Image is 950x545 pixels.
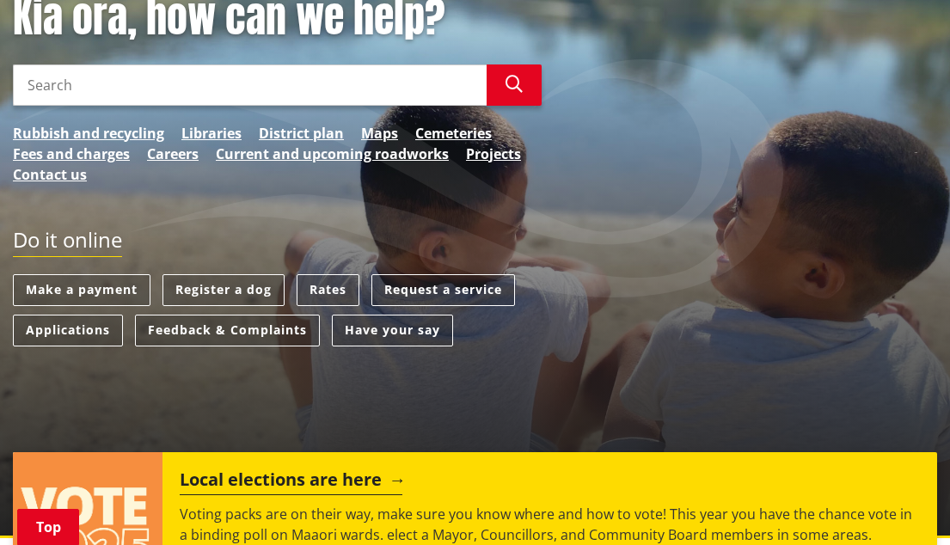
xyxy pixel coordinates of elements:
a: Cemeteries [415,123,492,144]
a: Applications [13,315,123,346]
a: Fees and charges [13,144,130,164]
a: Make a payment [13,274,150,306]
a: Libraries [181,123,242,144]
h2: Local elections are here [180,469,402,495]
a: Careers [147,144,199,164]
a: Contact us [13,164,87,185]
a: Have your say [332,315,453,346]
a: Projects [466,144,521,164]
iframe: Messenger Launcher [871,473,933,535]
a: Rubbish and recycling [13,123,164,144]
a: Maps [361,123,398,144]
a: Feedback & Complaints [135,315,320,346]
a: District plan [259,123,344,144]
h2: Do it online [13,228,122,258]
a: Rates [297,274,359,306]
a: Top [17,509,79,545]
a: Current and upcoming roadworks [216,144,449,164]
input: Search input [13,64,487,106]
p: Voting packs are on their way, make sure you know where and how to vote! This year you have the c... [180,504,920,545]
a: Request a service [371,274,515,306]
a: Register a dog [162,274,285,306]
